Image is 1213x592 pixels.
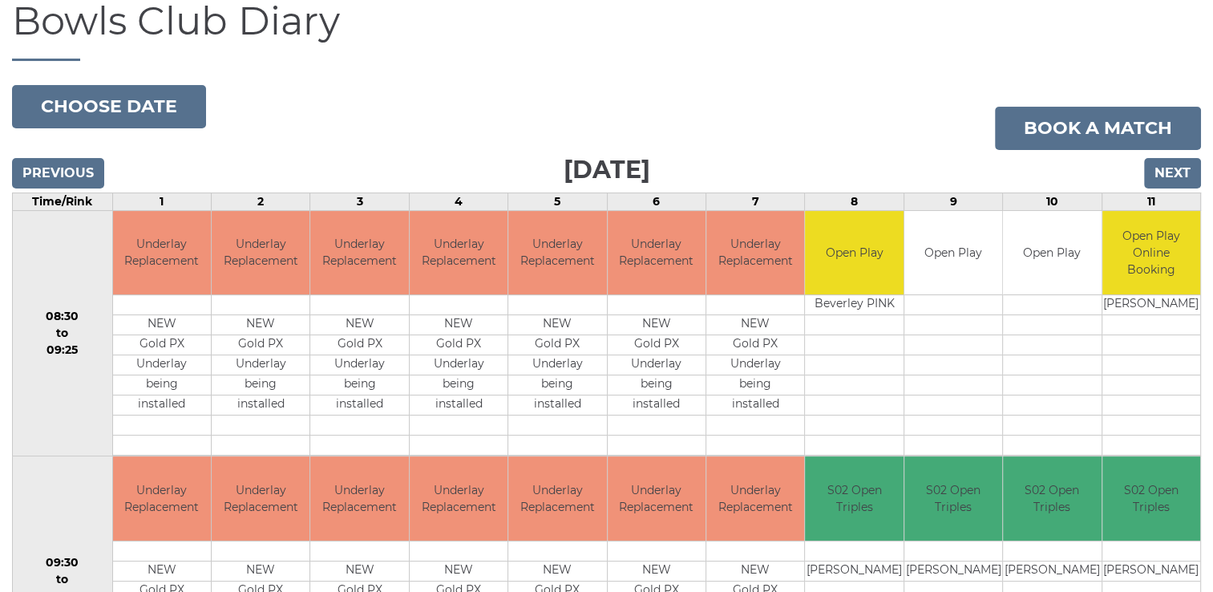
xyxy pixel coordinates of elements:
[508,561,606,581] td: NEW
[310,211,408,295] td: Underlay Replacement
[608,315,706,335] td: NEW
[113,561,211,581] td: NEW
[805,456,903,541] td: S02 Open Triples
[310,395,408,416] td: installed
[1003,456,1101,541] td: S02 Open Triples
[805,561,903,581] td: [PERSON_NAME]
[508,395,606,416] td: installed
[608,335,706,355] td: Gold PX
[410,335,507,355] td: Gold PX
[410,355,507,375] td: Underlay
[310,456,408,541] td: Underlay Replacement
[706,355,804,375] td: Underlay
[706,561,804,581] td: NEW
[904,561,1002,581] td: [PERSON_NAME]
[212,561,309,581] td: NEW
[608,211,706,295] td: Underlay Replacement
[706,315,804,335] td: NEW
[1102,561,1201,581] td: [PERSON_NAME]
[12,85,206,128] button: Choose date
[904,193,1002,210] td: 9
[508,193,607,210] td: 5
[212,355,309,375] td: Underlay
[706,335,804,355] td: Gold PX
[212,395,309,416] td: installed
[310,193,409,210] td: 3
[13,210,113,456] td: 08:30 to 09:25
[608,561,706,581] td: NEW
[211,193,309,210] td: 2
[310,375,408,395] td: being
[1003,193,1102,210] td: 10
[112,193,211,210] td: 1
[706,395,804,416] td: installed
[995,107,1201,150] a: Book a match
[212,456,309,541] td: Underlay Replacement
[212,335,309,355] td: Gold PX
[1144,158,1201,189] input: Next
[607,193,706,210] td: 6
[1102,456,1201,541] td: S02 Open Triples
[410,315,507,335] td: NEW
[508,315,606,335] td: NEW
[706,375,804,395] td: being
[1102,211,1201,295] td: Open Play Online Booking
[805,295,903,315] td: Beverley PINK
[410,211,507,295] td: Underlay Replacement
[904,456,1002,541] td: S02 Open Triples
[508,355,606,375] td: Underlay
[1003,211,1101,295] td: Open Play
[508,375,606,395] td: being
[1102,193,1201,210] td: 11
[410,456,507,541] td: Underlay Replacement
[706,456,804,541] td: Underlay Replacement
[608,375,706,395] td: being
[13,193,113,210] td: Time/Rink
[212,375,309,395] td: being
[805,211,903,295] td: Open Play
[1102,295,1201,315] td: [PERSON_NAME]
[113,395,211,416] td: installed
[212,315,309,335] td: NEW
[113,355,211,375] td: Underlay
[608,355,706,375] td: Underlay
[508,211,606,295] td: Underlay Replacement
[410,561,507,581] td: NEW
[113,315,211,335] td: NEW
[410,395,507,416] td: installed
[608,395,706,416] td: installed
[310,315,408,335] td: NEW
[706,193,804,210] td: 7
[608,456,706,541] td: Underlay Replacement
[310,561,408,581] td: NEW
[12,158,104,189] input: Previous
[113,375,211,395] td: being
[508,456,606,541] td: Underlay Replacement
[805,193,904,210] td: 8
[1003,561,1101,581] td: [PERSON_NAME]
[706,211,804,295] td: Underlay Replacement
[113,335,211,355] td: Gold PX
[904,211,1002,295] td: Open Play
[410,375,507,395] td: being
[113,456,211,541] td: Underlay Replacement
[310,335,408,355] td: Gold PX
[212,211,309,295] td: Underlay Replacement
[508,335,606,355] td: Gold PX
[310,355,408,375] td: Underlay
[409,193,507,210] td: 4
[113,211,211,295] td: Underlay Replacement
